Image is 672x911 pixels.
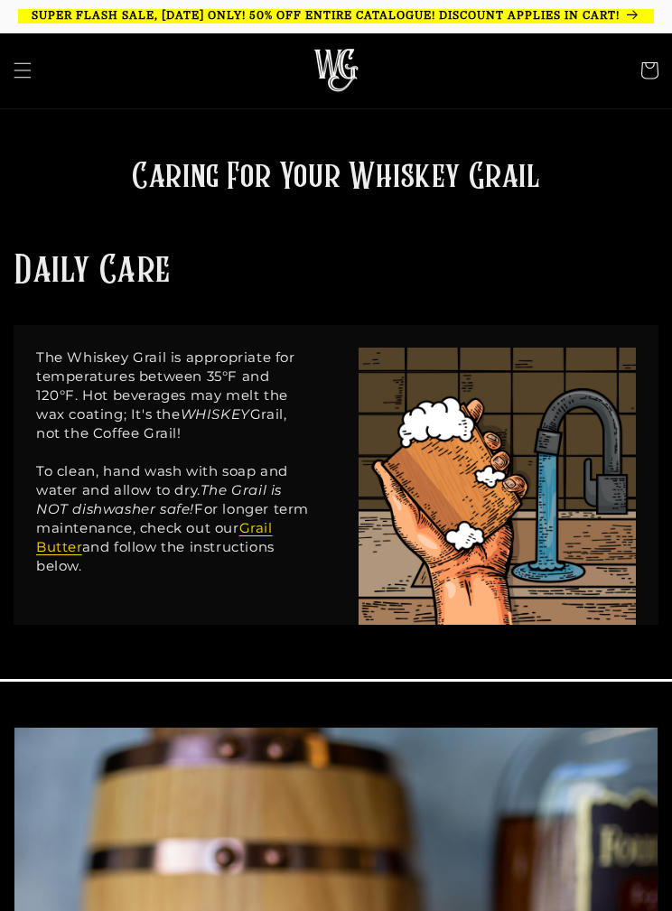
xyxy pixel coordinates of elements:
[14,246,171,298] h2: Daily Care
[36,519,273,555] a: Grail Butter
[36,481,282,517] em: The Grail is NOT dishwasher safe!
[36,154,636,201] h2: Caring For Your Whiskey Grail
[18,9,654,23] p: SUPER FLASH SALE, [DATE] ONLY! 50% OFF ENTIRE CATALOGUE! DISCOUNT APPLIES IN CART!
[36,348,313,575] p: The Whiskey Grail is appropriate for temperatures between 35°F and 120°F. Hot beverages may melt ...
[3,51,42,90] summary: Menu
[181,405,250,423] em: WHISKEY
[313,49,359,92] img: The Whiskey Grail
